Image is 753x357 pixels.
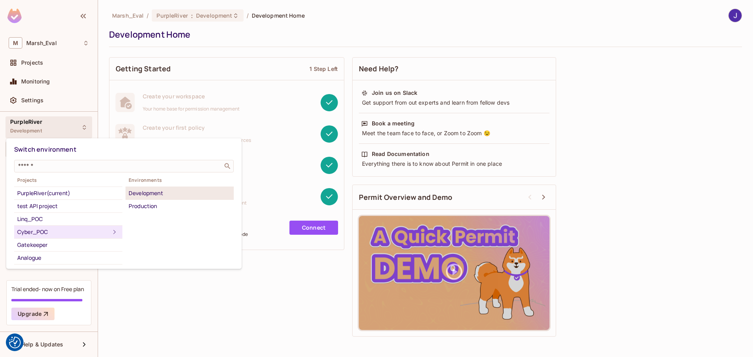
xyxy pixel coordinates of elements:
div: Cyber_POC [17,227,110,237]
div: Linq_POC [17,214,119,224]
div: Gatekeeper [17,240,119,250]
div: Production [129,201,231,211]
div: test API project [17,201,119,211]
div: Analogue [17,253,119,263]
span: Projects [14,177,122,183]
div: Development [129,188,231,198]
span: Environments [125,177,234,183]
div: PurpleRiver (current) [17,188,119,198]
span: Switch environment [14,145,76,154]
button: Consent Preferences [9,337,21,348]
img: Revisit consent button [9,337,21,348]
